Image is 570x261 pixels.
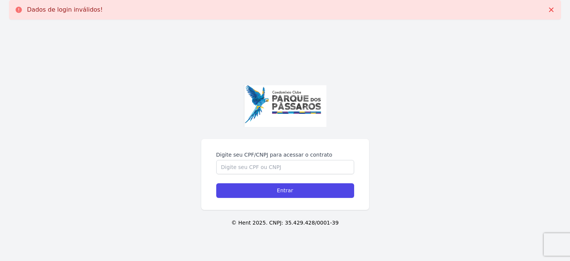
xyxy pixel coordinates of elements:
[216,183,354,198] input: Entrar
[216,160,354,174] input: Digite seu CPF ou CNPJ
[244,85,326,127] img: Captura%20de%20tela%202025-06-03%20144358.jpg
[216,151,354,158] label: Digite seu CPF/CNPJ para acessar o contrato
[27,6,103,14] p: Dados de login inválidos!
[12,219,558,227] p: © Hent 2025. CNPJ: 35.429.428/0001-39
